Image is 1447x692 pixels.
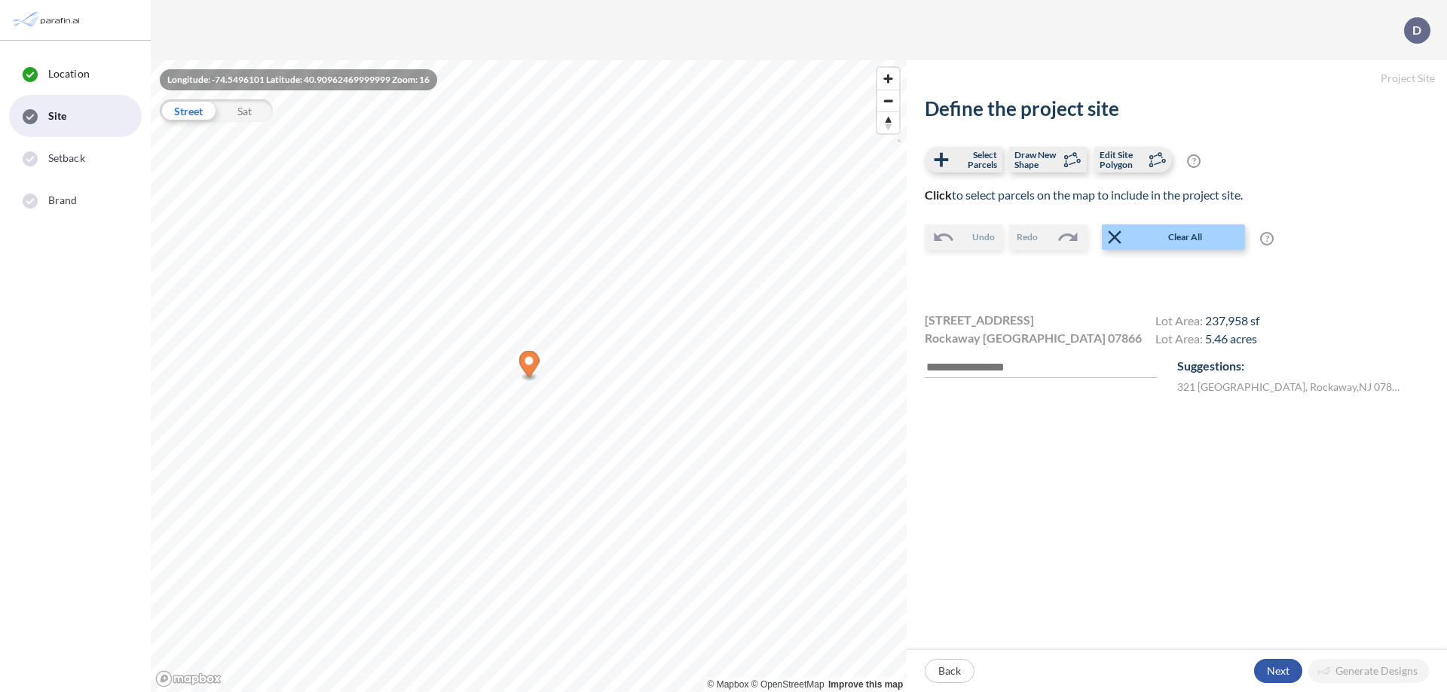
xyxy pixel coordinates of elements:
[1254,659,1302,683] button: Next
[972,230,995,244] span: Undo
[1205,331,1257,346] span: 5.46 acres
[953,150,997,169] span: Select Parcels
[1100,150,1144,169] span: Edit Site Polygon
[216,99,273,122] div: Sat
[877,68,899,90] button: Zoom in
[160,69,437,90] div: Longitude: -74.5496101 Latitude: 40.90962469999999 Zoom: 16
[751,679,824,690] a: OpenStreetMap
[925,311,1034,329] span: [STREET_ADDRESS]
[1187,154,1201,168] span: ?
[925,329,1142,347] span: Rockaway [GEOGRAPHIC_DATA] 07866
[1177,379,1404,395] label: 321 [GEOGRAPHIC_DATA] , Rockaway , NJ 07866 , US
[1126,230,1244,244] span: Clear All
[160,99,216,122] div: Street
[828,679,903,690] a: Improve this map
[1155,313,1259,331] h4: Lot Area:
[151,60,907,692] canvas: Map
[1205,313,1259,328] span: 237,958 sf
[1017,230,1038,244] span: Redo
[925,224,1002,250] button: Undo
[48,193,78,208] span: Brand
[708,679,749,690] a: Mapbox
[877,90,899,111] button: Zoom out
[155,670,222,687] a: Mapbox homepage
[48,108,66,123] span: Site
[1260,232,1274,245] span: ?
[1177,357,1429,375] p: Suggestions:
[48,66,90,81] span: Location
[877,111,899,133] button: Reset bearing to north
[925,187,1243,202] span: to select parcels on the map to include in the project site.
[1412,23,1421,37] p: D
[1102,224,1245,250] button: Clear All
[48,151,85,166] span: Setback
[938,663,961,678] p: Back
[519,351,540,382] div: Map marker
[1014,150,1059,169] span: Draw New Shape
[907,60,1447,97] h5: Project Site
[925,659,974,683] button: Back
[925,187,952,202] b: Click
[925,97,1429,120] h2: Define the project site
[1155,331,1259,349] h4: Lot Area:
[11,6,84,34] img: Parafin
[1009,224,1087,250] button: Redo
